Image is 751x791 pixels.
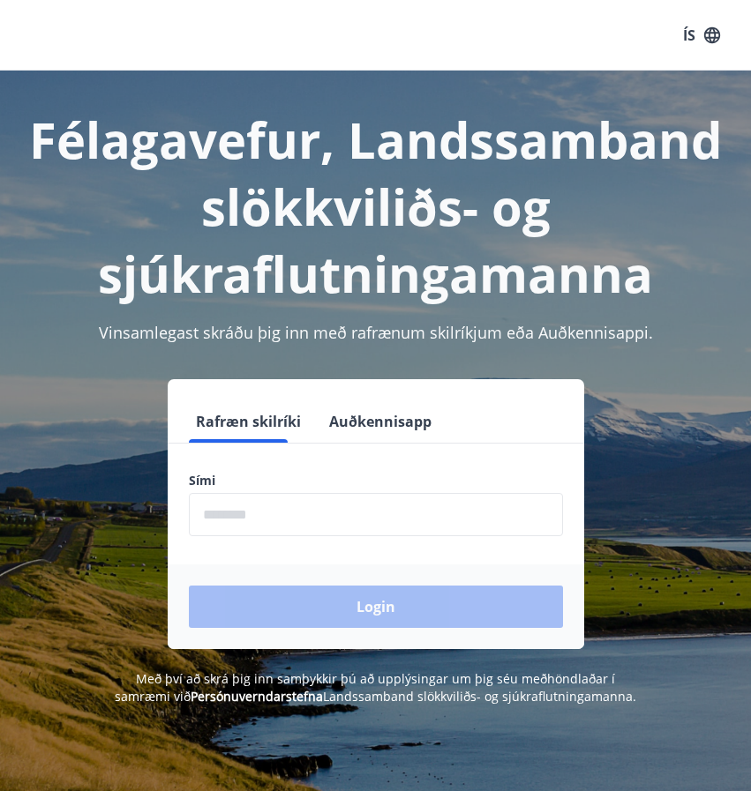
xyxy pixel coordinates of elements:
[673,19,730,51] button: ÍS
[191,688,323,705] a: Persónuverndarstefna
[189,400,308,443] button: Rafræn skilríki
[115,670,636,705] span: Með því að skrá þig inn samþykkir þú að upplýsingar um þig séu meðhöndlaðar í samræmi við Landssa...
[99,322,653,343] span: Vinsamlegast skráðu þig inn með rafrænum skilríkjum eða Auðkennisappi.
[322,400,439,443] button: Auðkennisapp
[189,472,563,489] label: Sími
[21,106,730,307] h1: Félagavefur, Landssamband slökkviliðs- og sjúkraflutningamanna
